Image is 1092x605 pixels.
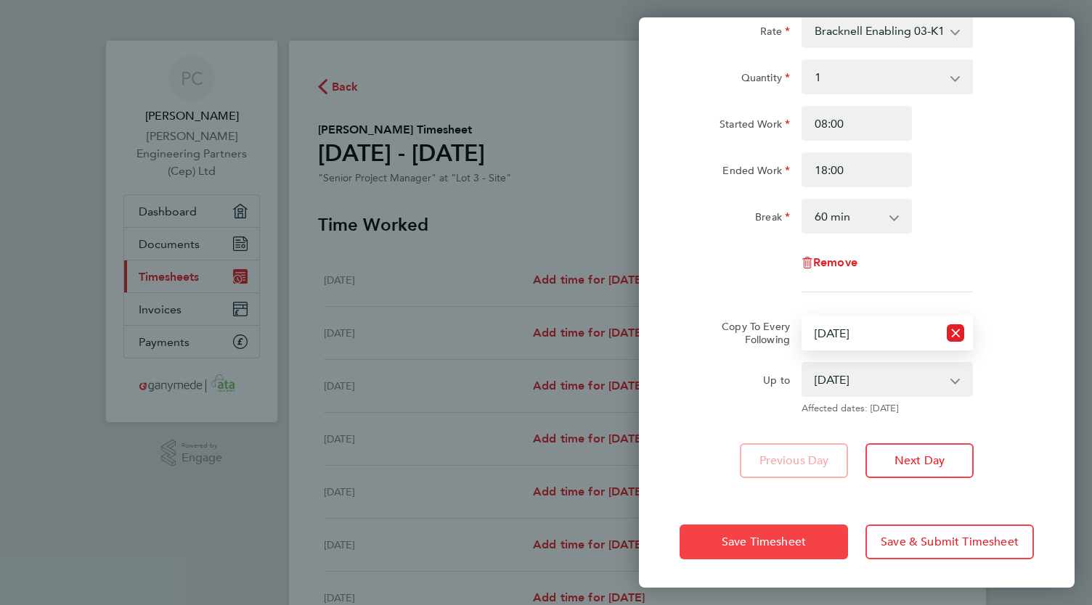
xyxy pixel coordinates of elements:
[722,164,790,181] label: Ended Work
[680,524,848,559] button: Save Timesheet
[802,403,973,414] span: Affected dates: [DATE]
[802,152,912,187] input: E.g. 18:00
[741,71,790,89] label: Quantity
[763,374,790,391] label: Up to
[802,106,912,141] input: E.g. 08:00
[710,320,790,346] label: Copy To Every Following
[947,317,964,349] button: Reset selection
[881,535,1019,549] span: Save & Submit Timesheet
[760,25,790,42] label: Rate
[813,255,857,269] span: Remove
[895,453,945,468] span: Next Day
[865,443,974,478] button: Next Day
[755,210,790,228] label: Break
[720,118,790,135] label: Started Work
[722,535,806,549] span: Save Timesheet
[802,257,857,268] button: Remove
[865,524,1034,559] button: Save & Submit Timesheet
